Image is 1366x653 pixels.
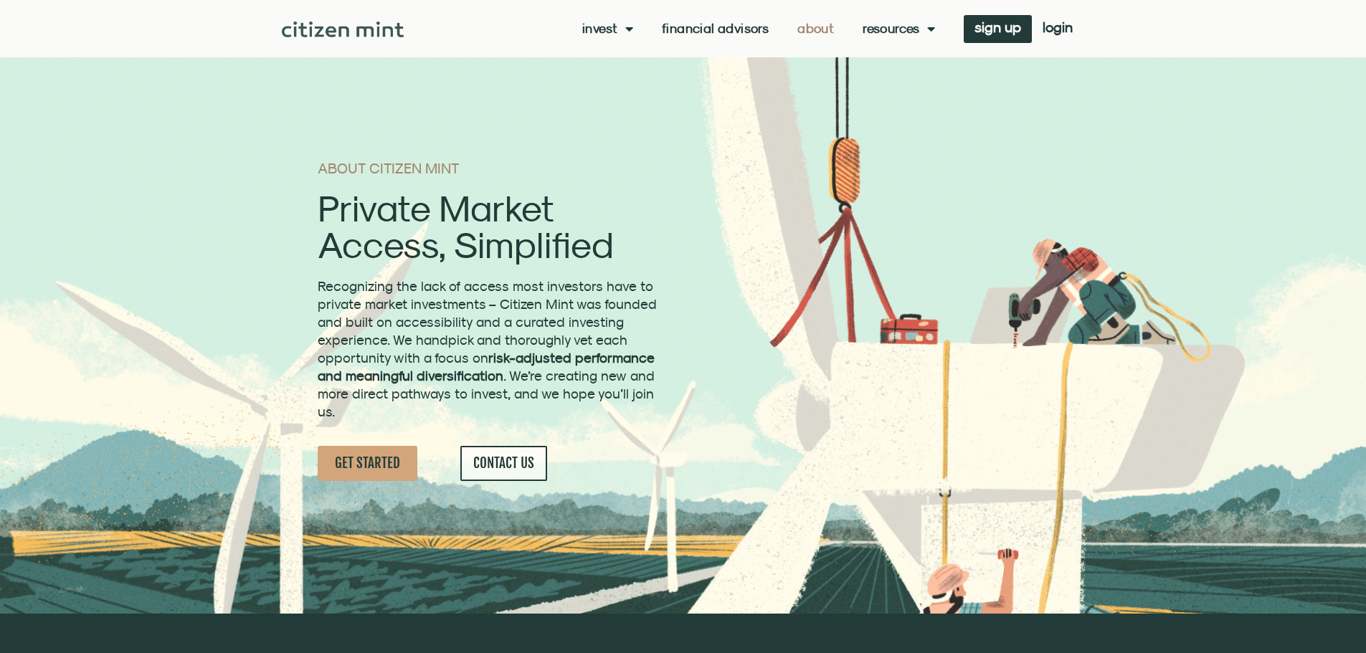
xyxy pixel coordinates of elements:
[282,22,404,37] img: Citizen Mint
[582,22,633,36] a: Invest
[473,454,534,472] span: CONTACT US
[863,22,935,36] a: Resources
[662,22,769,36] a: Financial Advisors
[1043,22,1073,32] span: login
[335,454,400,472] span: GET STARTED
[964,15,1032,43] a: sign up
[318,446,417,481] a: GET STARTED
[582,22,935,36] nav: Menu
[1032,15,1083,43] a: login
[974,22,1021,32] span: sign up
[797,22,834,36] a: About
[318,190,661,263] h2: Private Market Access, Simplified
[318,278,657,419] span: Recognizing the lack of access most investors have to private market investments – Citizen Mint w...
[460,446,547,481] a: CONTACT US
[318,161,661,176] h1: ABOUT CITIZEN MINT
